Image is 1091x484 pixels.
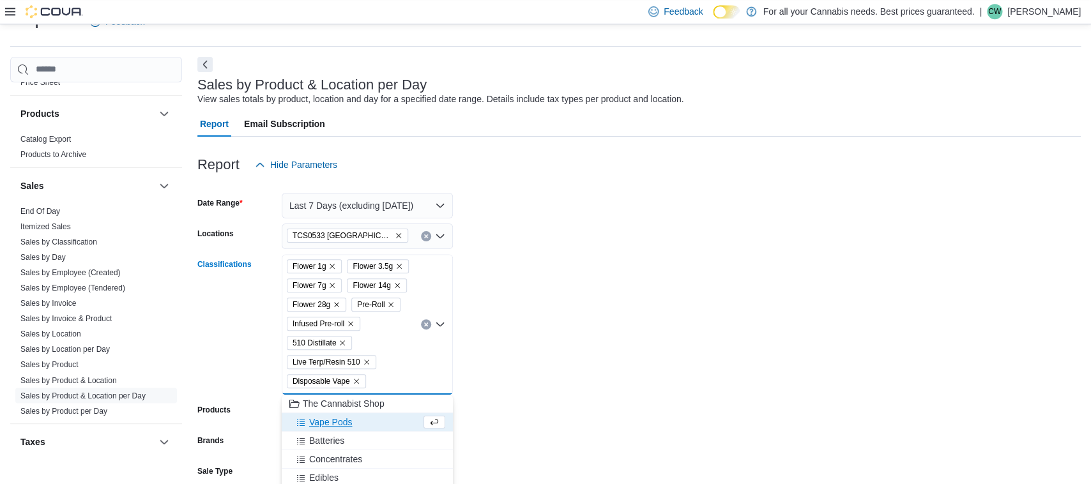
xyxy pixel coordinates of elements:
[20,268,121,277] a: Sales by Employee (Created)
[713,5,740,19] input: Dark Mode
[979,4,982,19] p: |
[1007,4,1081,19] p: [PERSON_NAME]
[20,107,154,120] button: Products
[353,279,390,292] span: Flower 14g
[250,152,342,178] button: Hide Parameters
[197,93,684,106] div: View sales totals by product, location and day for a specified date range. Details include tax ty...
[197,259,252,269] label: Classifications
[287,317,360,331] span: Infused Pre-roll
[20,134,71,144] span: Catalog Export
[293,260,326,273] span: Flower 1g
[197,466,233,476] label: Sale Type
[282,395,453,413] button: The Cannabist Shop
[20,375,117,385] span: Sales by Product & Location
[282,432,453,450] button: Batteries
[197,157,240,172] h3: Report
[293,356,360,368] span: Live Terp/Resin 510
[293,298,330,311] span: Flower 28g
[20,268,121,278] span: Sales by Employee (Created)
[293,229,392,242] span: TCS0533 [GEOGRAPHIC_DATA]
[20,391,146,400] a: Sales by Product & Location per Day
[395,232,402,239] button: Remove TCS0533 Richmond from selection in this group
[421,319,431,329] button: Clear input
[197,229,234,239] label: Locations
[347,259,409,273] span: Flower 3.5g
[197,57,213,72] button: Next
[664,5,703,18] span: Feedback
[287,298,346,312] span: Flower 28g
[156,178,172,193] button: Sales
[20,314,112,323] a: Sales by Invoice & Product
[353,260,393,273] span: Flower 3.5g
[395,262,403,270] button: Remove Flower 3.5g from selection in this group
[20,329,81,339] span: Sales by Location
[20,149,86,160] span: Products to Archive
[282,413,453,432] button: Vape Pods
[357,298,385,311] span: Pre-Roll
[197,198,243,208] label: Date Range
[293,279,326,292] span: Flower 7g
[270,158,337,171] span: Hide Parameters
[10,75,182,95] div: Pricing
[435,231,445,241] button: Open list of options
[20,179,154,192] button: Sales
[156,106,172,121] button: Products
[20,284,125,292] a: Sales by Employee (Tendered)
[20,78,60,87] a: Price Sheet
[20,360,79,369] a: Sales by Product
[20,390,146,400] span: Sales by Product & Location per Day
[20,238,97,246] a: Sales by Classification
[20,207,60,216] a: End Of Day
[20,222,71,232] span: Itemized Sales
[20,150,86,159] a: Products to Archive
[197,405,231,415] label: Products
[287,374,366,388] span: Disposable Vape
[333,301,340,308] button: Remove Flower 28g from selection in this group
[287,259,342,273] span: Flower 1g
[20,299,76,308] a: Sales by Invoice
[987,4,1002,19] div: Chris Wood
[20,206,60,216] span: End Of Day
[363,358,370,366] button: Remove Live Terp/Resin 510 from selection in this group
[293,317,344,330] span: Infused Pre-roll
[293,337,337,349] span: 510 Distillate
[20,107,59,120] h3: Products
[20,344,110,354] span: Sales by Location per Day
[303,397,385,410] span: The Cannabist Shop
[20,435,154,448] button: Taxes
[353,377,360,385] button: Remove Disposable Vape from selection in this group
[20,253,66,262] a: Sales by Day
[197,77,427,93] h3: Sales by Product & Location per Day
[20,405,107,416] span: Sales by Product per Day
[20,222,71,231] a: Itemized Sales
[293,375,350,388] span: Disposable Vape
[309,434,344,447] span: Batteries
[20,406,107,415] a: Sales by Product per Day
[309,453,362,465] span: Concentrates
[200,111,229,137] span: Report
[20,135,71,144] a: Catalog Export
[287,355,376,369] span: Live Terp/Resin 510
[421,231,431,241] button: Clear input
[20,359,79,370] span: Sales by Product
[20,283,125,293] span: Sales by Employee (Tendered)
[20,237,97,247] span: Sales by Classification
[244,111,325,137] span: Email Subscription
[282,193,453,218] button: Last 7 Days (excluding [DATE])
[287,336,353,350] span: 510 Distillate
[10,132,182,167] div: Products
[328,282,336,289] button: Remove Flower 7g from selection in this group
[309,471,339,484] span: Edibles
[309,416,352,428] span: Vape Pods
[347,320,355,328] button: Remove Infused Pre-roll from selection in this group
[20,375,117,384] a: Sales by Product & Location
[20,77,60,87] span: Price Sheet
[328,262,336,270] button: Remove Flower 1g from selection in this group
[20,298,76,308] span: Sales by Invoice
[339,339,346,347] button: Remove 510 Distillate from selection in this group
[347,278,406,292] span: Flower 14g
[282,450,453,469] button: Concentrates
[20,179,44,192] h3: Sales
[988,4,1001,19] span: CW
